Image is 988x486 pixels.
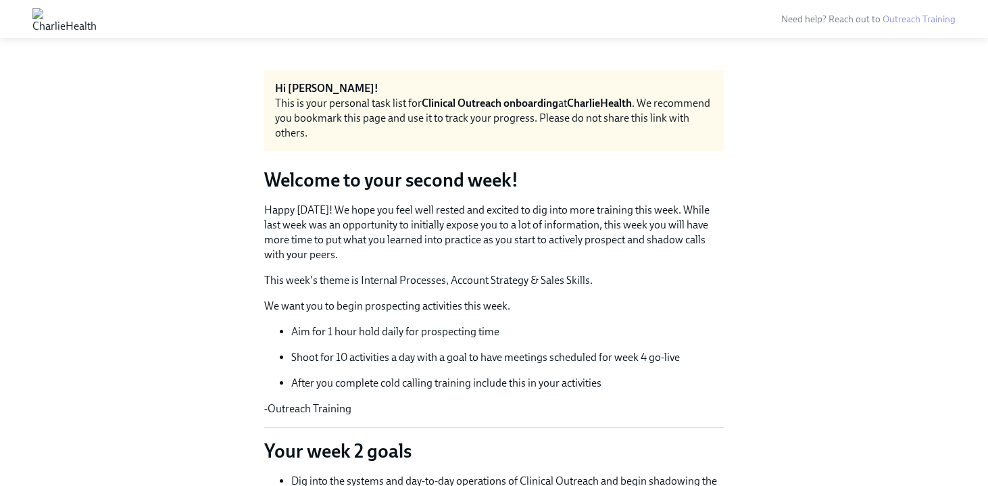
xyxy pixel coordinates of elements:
[781,14,956,25] span: Need help? Reach out to
[291,350,724,365] p: Shoot for 10 activities a day with a goal to have meetings scheduled for week 4 go-live
[291,324,724,339] p: Aim for 1 hour hold daily for prospecting time
[264,203,724,262] p: Happy [DATE]! We hope you feel well rested and excited to dig into more training this week. While...
[883,14,956,25] a: Outreach Training
[291,376,724,391] p: After you complete cold calling training include this in your activities
[275,96,713,141] div: This is your personal task list for at . We recommend you bookmark this page and use it to track ...
[264,402,724,416] p: -Outreach Training
[264,299,724,314] p: We want you to begin prospecting activities this week.
[264,273,724,288] p: This week's theme is Internal Processes, Account Strategy & Sales Skills.
[275,82,378,95] strong: Hi [PERSON_NAME]!
[264,439,724,463] p: Your week 2 goals
[422,97,558,110] strong: Clinical Outreach onboarding
[264,168,724,192] h3: Welcome to your second week!
[567,97,632,110] strong: CharlieHealth
[32,8,97,30] img: CharlieHealth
